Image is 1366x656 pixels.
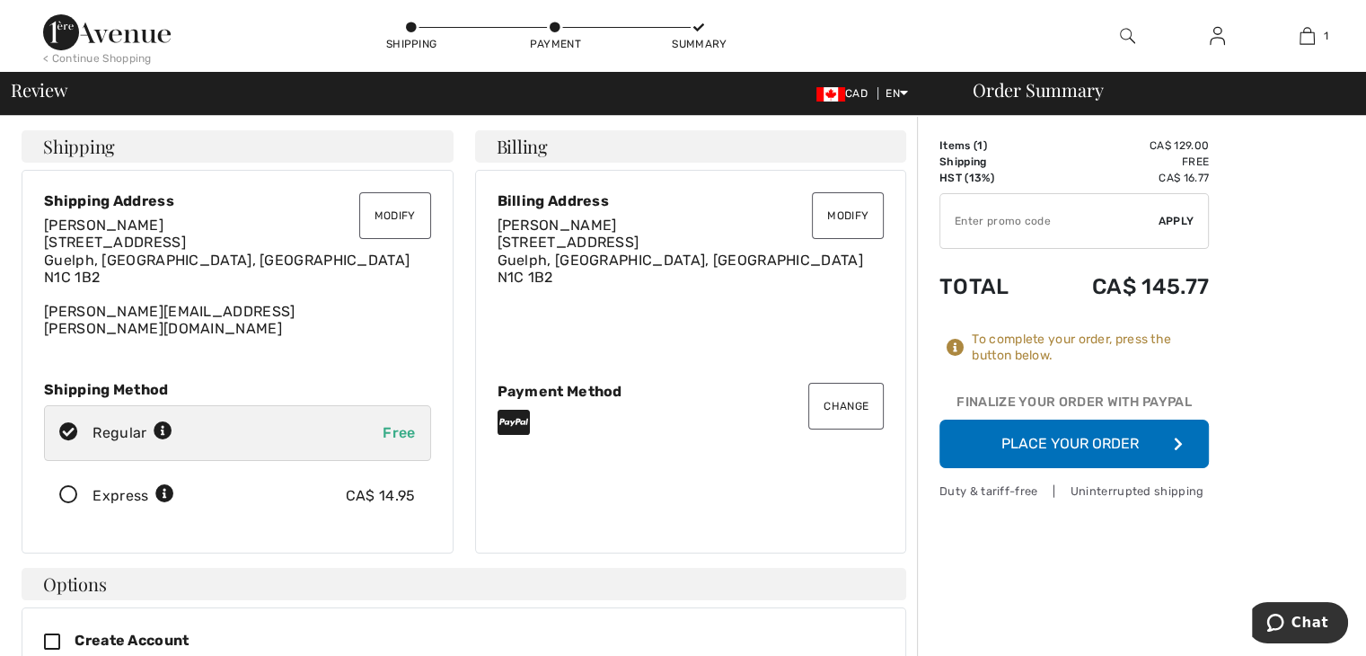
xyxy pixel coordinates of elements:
[359,192,431,239] button: Modify
[44,381,431,398] div: Shipping Method
[886,87,908,100] span: EN
[812,192,884,239] button: Modify
[498,383,885,400] div: Payment Method
[498,192,885,209] div: Billing Address
[939,137,1040,154] td: Items ( )
[939,256,1040,317] td: Total
[384,36,438,52] div: Shipping
[1210,25,1225,47] img: My Info
[498,217,617,234] span: [PERSON_NAME]
[383,424,415,441] span: Free
[93,422,172,444] div: Regular
[940,194,1159,248] input: Promo code
[22,568,906,600] h4: Options
[1120,25,1135,47] img: search the website
[672,36,726,52] div: Summary
[93,485,174,507] div: Express
[1040,256,1209,317] td: CA$ 145.77
[939,483,1209,500] div: Duty & tariff-free | Uninterrupted shipping
[816,87,845,102] img: Canadian Dollar
[808,383,884,430] button: Change
[346,485,416,507] div: CA$ 14.95
[1195,25,1239,48] a: Sign In
[816,87,875,100] span: CAD
[43,50,152,66] div: < Continue Shopping
[528,36,582,52] div: Payment
[939,393,1209,420] div: Finalize Your Order with PayPal
[1040,137,1209,154] td: CA$ 129.00
[43,14,171,50] img: 1ère Avenue
[44,234,410,285] span: [STREET_ADDRESS] Guelph, [GEOGRAPHIC_DATA], [GEOGRAPHIC_DATA] N1C 1B2
[1159,213,1194,229] span: Apply
[1263,25,1351,47] a: 1
[11,81,67,99] span: Review
[1324,28,1328,44] span: 1
[951,81,1355,99] div: Order Summary
[44,217,431,337] div: [PERSON_NAME][EMAIL_ADDRESS][PERSON_NAME][DOMAIN_NAME]
[972,332,1209,364] div: To complete your order, press the button below.
[1040,154,1209,170] td: Free
[939,170,1040,186] td: HST (13%)
[44,192,431,209] div: Shipping Address
[75,632,189,649] span: Create Account
[1040,170,1209,186] td: CA$ 16.77
[497,137,548,155] span: Billing
[939,154,1040,170] td: Shipping
[977,139,983,152] span: 1
[44,217,163,234] span: [PERSON_NAME]
[1300,25,1315,47] img: My Bag
[43,137,115,155] span: Shipping
[498,234,863,285] span: [STREET_ADDRESS] Guelph, [GEOGRAPHIC_DATA], [GEOGRAPHIC_DATA] N1C 1B2
[939,420,1209,468] button: Place Your Order
[1252,602,1348,647] iframe: Opens a widget where you can chat to one of our agents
